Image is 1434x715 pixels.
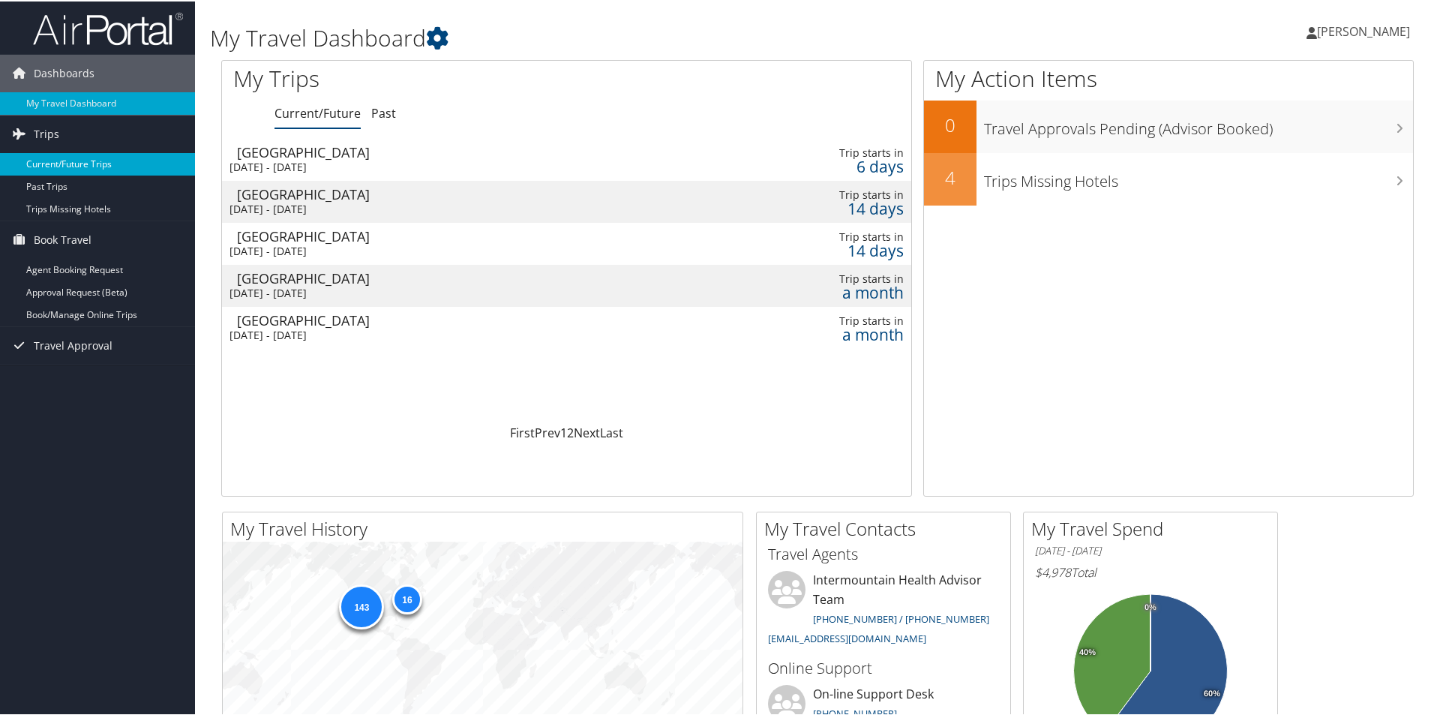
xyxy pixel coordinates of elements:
[760,569,1006,650] li: Intermountain Health Advisor Team
[768,656,999,677] h3: Online Support
[1035,563,1071,579] span: $4,978
[924,152,1413,204] a: 4Trips Missing Hotels
[237,144,660,158] div: [GEOGRAPHIC_DATA]
[1306,8,1425,53] a: [PERSON_NAME]
[1317,22,1410,38] span: [PERSON_NAME]
[924,111,976,137] h2: 0
[535,423,560,440] a: Prev
[748,187,904,200] div: Trip starts in
[560,423,567,440] a: 1
[210,21,1020,53] h1: My Travel Dashboard
[237,312,660,326] div: [GEOGRAPHIC_DATA]
[1035,563,1266,579] h6: Total
[233,62,613,93] h1: My Trips
[1079,647,1096,656] tspan: 40%
[984,162,1413,191] h3: Trips Missing Hotels
[237,270,660,284] div: [GEOGRAPHIC_DATA]
[230,515,742,540] h2: My Travel History
[510,423,535,440] a: First
[748,200,904,214] div: 14 days
[768,630,926,644] a: [EMAIL_ADDRESS][DOMAIN_NAME]
[229,159,652,173] div: [DATE] - [DATE]
[339,583,384,628] div: 143
[748,229,904,242] div: Trip starts in
[274,104,361,120] a: Current/Future
[813,611,989,624] a: [PHONE_NUMBER] / [PHONE_NUMBER]
[1204,688,1220,697] tspan: 60%
[924,99,1413,152] a: 0Travel Approvals Pending (Advisor Booked)
[34,114,59,152] span: Trips
[574,423,600,440] a: Next
[1031,515,1277,540] h2: My Travel Spend
[748,145,904,158] div: Trip starts in
[34,53,94,91] span: Dashboards
[984,110,1413,138] h3: Travel Approvals Pending (Advisor Booked)
[748,242,904,256] div: 14 days
[229,201,652,215] div: [DATE] - [DATE]
[748,313,904,326] div: Trip starts in
[229,285,652,299] div: [DATE] - [DATE]
[924,62,1413,93] h1: My Action Items
[371,104,396,120] a: Past
[600,423,623,440] a: Last
[34,326,112,363] span: Travel Approval
[1035,542,1266,557] h6: [DATE] - [DATE]
[748,158,904,172] div: 6 days
[768,542,999,563] h3: Travel Agents
[34,220,91,257] span: Book Travel
[229,243,652,257] div: [DATE] - [DATE]
[392,583,422,613] div: 16
[748,271,904,284] div: Trip starts in
[748,326,904,340] div: a month
[567,423,574,440] a: 2
[748,284,904,298] div: a month
[237,186,660,200] div: [GEOGRAPHIC_DATA]
[764,515,1010,540] h2: My Travel Contacts
[237,228,660,242] div: [GEOGRAPHIC_DATA]
[229,327,652,341] div: [DATE] - [DATE]
[33,10,183,45] img: airportal-logo.png
[1144,602,1156,611] tspan: 0%
[924,164,976,189] h2: 4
